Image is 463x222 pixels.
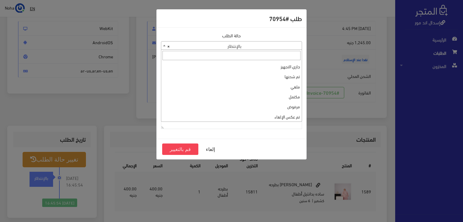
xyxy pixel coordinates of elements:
[198,143,222,155] button: إلغاء
[161,42,302,50] span: بالإنتظار
[7,181,30,204] iframe: Drift Widget Chat Controller
[161,82,302,91] li: ملغي
[161,61,302,71] li: جاري التجهيز
[222,32,241,39] label: حالة الطلب
[269,14,302,23] h5: طلب #70954
[162,143,198,155] button: قم بالتغيير
[167,42,170,50] span: ×
[161,41,302,50] span: بالإنتظار
[161,91,302,101] li: مكتمل
[161,112,302,122] li: تم عكس الإلغاء
[161,101,302,111] li: مرفوض
[161,71,302,81] li: تم شحنها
